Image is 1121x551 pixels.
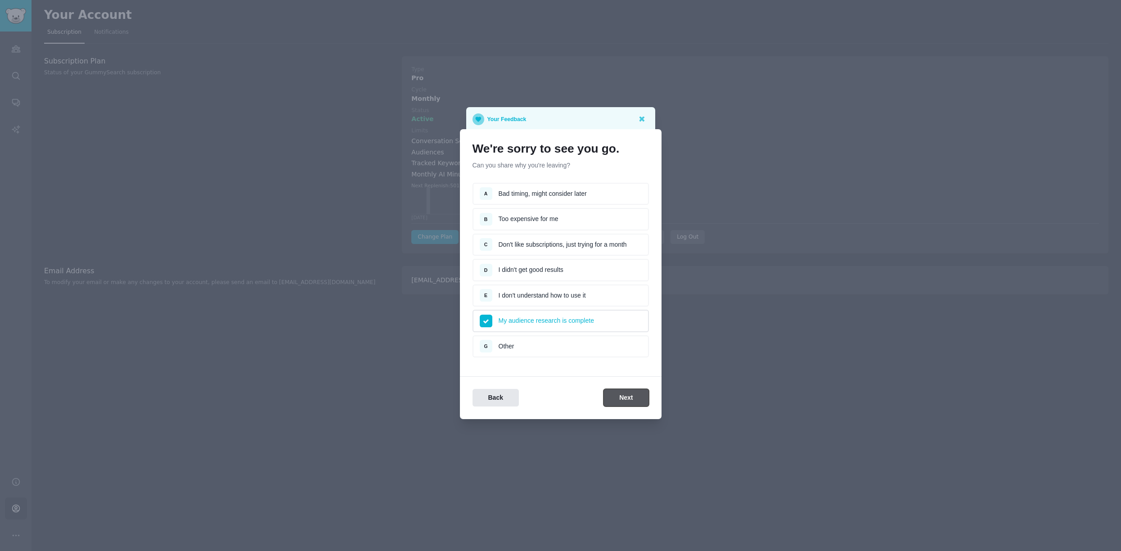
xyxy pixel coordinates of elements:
[484,293,487,298] span: E
[484,242,488,247] span: C
[484,343,487,349] span: G
[603,389,648,406] button: Next
[484,191,488,196] span: A
[484,217,488,222] span: B
[487,113,527,125] p: Your Feedback
[473,142,649,156] h1: We're sorry to see you go.
[473,161,649,170] p: Can you share why you're leaving?
[473,389,519,406] button: Back
[484,267,488,273] span: D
